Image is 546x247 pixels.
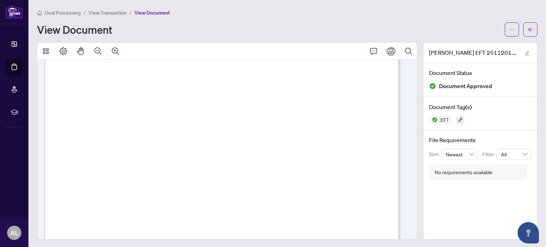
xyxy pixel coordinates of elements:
[10,228,18,238] span: AL
[509,27,514,32] span: ellipsis
[518,222,539,243] button: Open asap
[6,5,23,18] img: logo
[429,82,436,90] img: Document Status
[435,168,492,176] div: No requirements available
[438,117,452,122] span: EFT
[429,103,531,111] h4: Document Tag(s)
[84,9,86,17] li: /
[429,150,441,158] p: Sort:
[89,10,127,16] span: View Transaction
[525,50,530,55] span: edit
[439,81,492,91] span: Document Approved
[429,48,518,57] span: [PERSON_NAME] EFT 2511201.pdf
[482,150,497,158] p: Filter:
[429,116,438,124] img: Status Icon
[528,27,533,32] span: arrow-left
[429,69,531,77] h4: Document Status
[501,149,527,160] span: All
[45,10,81,16] span: Deal Processing
[134,10,170,16] span: View Document
[129,9,132,17] li: /
[446,149,474,160] span: Newest
[37,10,42,15] span: home
[429,136,531,144] h4: File Requirements
[37,24,112,35] h1: View Document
